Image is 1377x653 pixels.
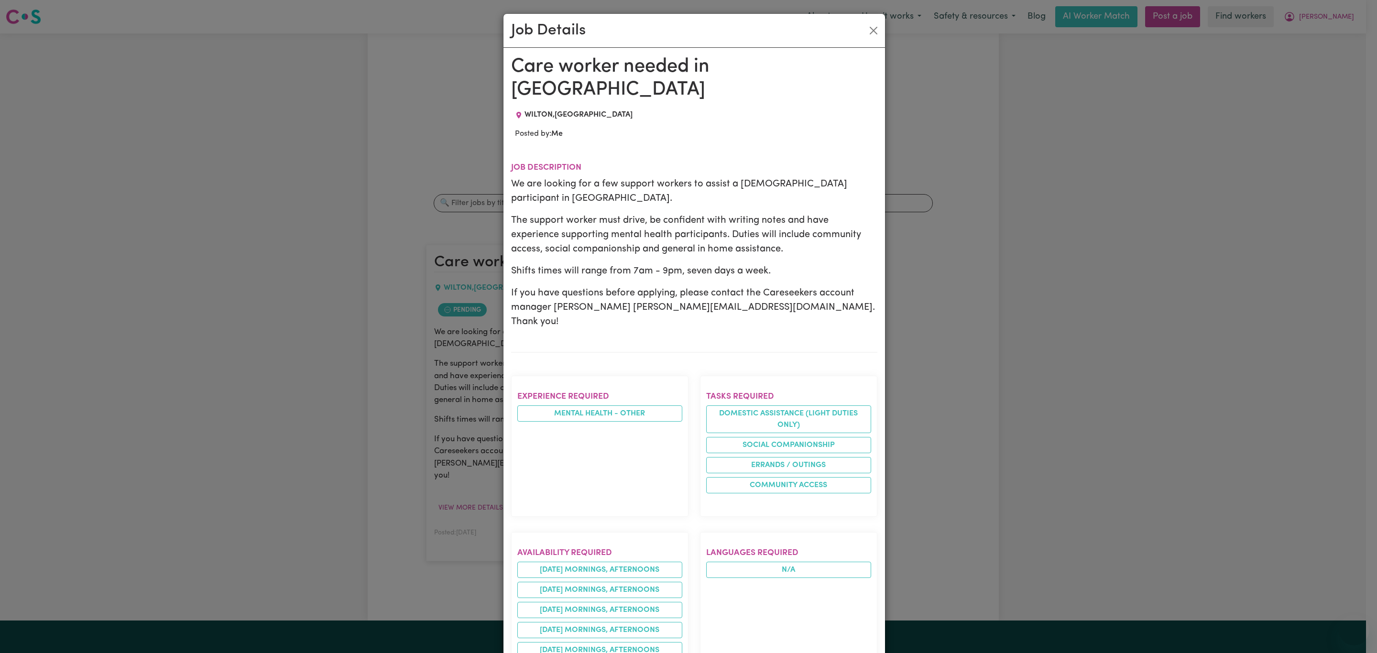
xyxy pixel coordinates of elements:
[517,622,682,638] li: [DATE] mornings, afternoons
[517,602,682,618] li: [DATE] mornings, afternoons
[511,264,877,278] p: Shifts times will range from 7am - 9pm, seven days a week.
[511,163,877,173] h2: Job description
[706,562,871,578] span: N/A
[517,582,682,598] li: [DATE] mornings, afternoons
[1339,615,1369,645] iframe: Button to launch messaging window, conversation in progress
[511,213,877,256] p: The support worker must drive, be confident with writing notes and have experience supporting men...
[706,457,871,473] li: Errands / Outings
[706,405,871,433] li: Domestic assistance (light duties only)
[706,477,871,493] li: Community access
[517,548,682,558] h2: Availability required
[866,23,881,38] button: Close
[517,562,682,578] li: [DATE] mornings, afternoons
[511,177,877,206] p: We are looking for a few support workers to assist a [DEMOGRAPHIC_DATA] participant in [GEOGRAPHI...
[511,55,877,101] h1: Care worker needed in [GEOGRAPHIC_DATA]
[511,286,877,329] p: If you have questions before applying, please contact the Careseekers account manager [PERSON_NAM...
[706,437,871,453] li: Social companionship
[525,111,633,119] span: WILTON , [GEOGRAPHIC_DATA]
[515,130,563,138] span: Posted by:
[511,22,586,40] h2: Job Details
[551,130,563,138] b: Me
[517,405,682,422] li: Mental Health - Other
[511,109,636,120] div: Job location: WILTON, New South Wales
[706,392,871,402] h2: Tasks required
[517,392,682,402] h2: Experience required
[706,548,871,558] h2: Languages required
